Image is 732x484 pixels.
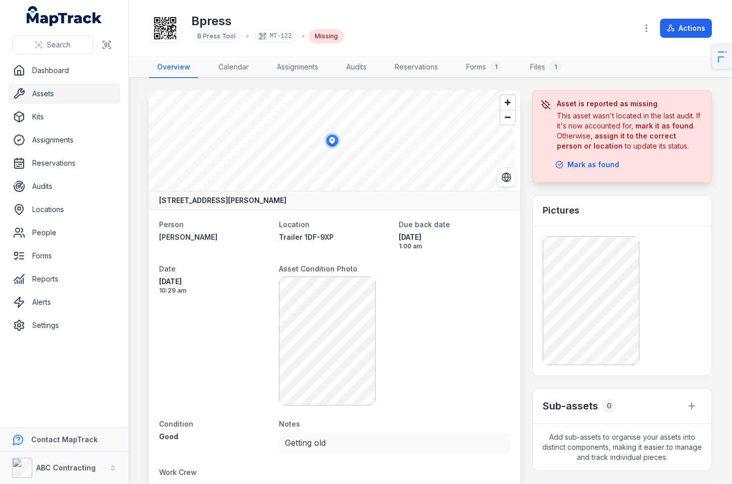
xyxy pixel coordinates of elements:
[279,233,334,241] span: Trailer 1DF-9XP
[399,220,450,229] span: Due back date
[635,121,693,130] strong: mark it as found
[8,199,120,220] a: Locations
[27,6,102,26] a: MapTrack
[497,168,516,187] button: Switch to Satellite View
[159,220,184,229] span: Person
[149,57,198,78] a: Overview
[399,242,510,250] span: 1:00 am
[557,131,676,150] strong: assign it to the correct person or location
[8,246,120,266] a: Forms
[279,420,300,428] span: Notes
[159,264,176,273] span: Date
[8,60,120,81] a: Dashboard
[602,399,616,413] div: 0
[557,111,703,151] div: This asset wasn't located in the last audit. If it's now accounted for, . Otherwise, to update it...
[8,153,120,173] a: Reservations
[159,468,197,476] span: Work Crew
[8,84,120,104] a: Assets
[159,287,271,295] span: 10:29 am
[522,57,569,78] a: Files1
[8,223,120,243] a: People
[279,264,357,273] span: Asset Condition Photo
[159,232,271,242] a: [PERSON_NAME]
[149,90,515,191] canvas: Map
[8,292,120,312] a: Alerts
[490,61,502,73] div: 1
[500,110,515,124] button: Zoom out
[399,232,510,250] time: 31/03/2025, 1:00:00 am
[279,232,391,242] a: Trailer 1DF-9XP
[159,420,193,428] span: Condition
[31,435,98,444] strong: Contact MapTrack
[309,29,344,43] div: Missing
[500,95,515,110] button: Zoom in
[253,29,298,43] div: MT-122
[458,57,510,78] a: Forms1
[210,57,257,78] a: Calendar
[12,35,93,54] button: Search
[8,315,120,335] a: Settings
[543,399,598,413] h2: Sub-assets
[660,19,712,38] button: Actions
[543,203,579,218] h3: Pictures
[557,99,703,109] h3: Asset is reported as missing
[197,32,236,40] span: B Press Tool
[387,57,446,78] a: Reservations
[279,220,310,229] span: Location
[8,107,120,127] a: Kits
[8,176,120,196] a: Audits
[8,269,120,289] a: Reports
[159,432,178,441] span: Good
[285,436,504,450] p: Getting old
[549,155,626,174] button: Mark as found
[399,232,510,242] span: [DATE]
[159,276,271,295] time: 26/03/2025, 10:29:16 am
[36,463,96,472] strong: ABC Contracting
[47,40,70,50] span: Search
[159,195,286,205] strong: [STREET_ADDRESS][PERSON_NAME]
[533,424,711,470] span: Add sub-assets to organise your assets into distinct components, making it easier to manage and t...
[191,13,344,29] h1: Bpress
[8,130,120,150] a: Assignments
[338,57,375,78] a: Audits
[159,276,271,287] span: [DATE]
[549,61,561,73] div: 1
[269,57,326,78] a: Assignments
